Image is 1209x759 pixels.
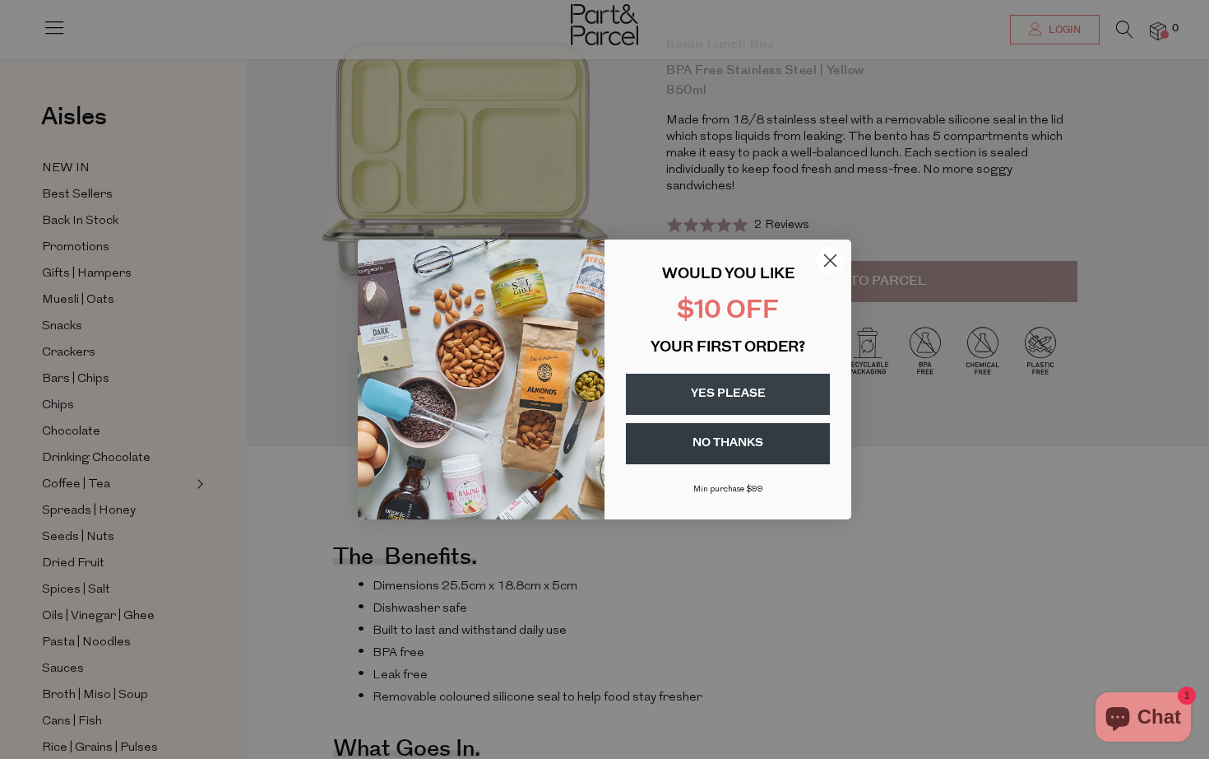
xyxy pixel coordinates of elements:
span: Min purchase $99 [693,485,763,494]
img: 43fba0fb-7538-40bc-babb-ffb1a4d097bc.jpeg [358,240,604,519]
button: Close dialog [816,246,845,275]
span: YOUR FIRST ORDER? [651,341,805,356]
span: $10 OFF [677,299,779,324]
inbox-online-store-chat: Shopify online store chat [1091,692,1196,746]
button: YES PLEASE [626,374,830,415]
button: NO THANKS [626,423,830,464]
span: WOULD YOU LIKE [662,268,794,282]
